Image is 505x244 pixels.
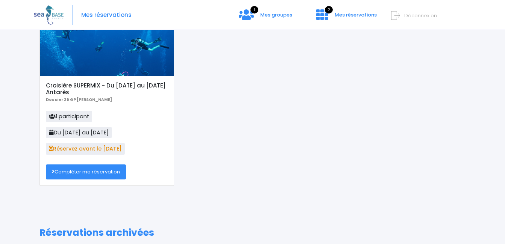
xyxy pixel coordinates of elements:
[325,6,333,14] span: 2
[310,14,381,21] a: 2 Mes réservations
[46,82,167,96] h5: Croisière SUPERMIX - Du [DATE] au [DATE] Antarès
[46,111,92,122] span: 1 participant
[404,12,437,19] span: Déconnexion
[335,11,377,18] span: Mes réservations
[46,97,112,102] b: Dossier 25 GP [PERSON_NAME]
[260,11,292,18] span: Mes groupes
[250,6,258,14] span: 1
[46,127,112,138] span: Du [DATE] au [DATE]
[233,14,298,21] a: 1 Mes groupes
[46,164,126,179] a: Compléter ma réservation
[46,143,125,154] span: Réservez avant le [DATE]
[39,227,466,238] h1: Réservations archivées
